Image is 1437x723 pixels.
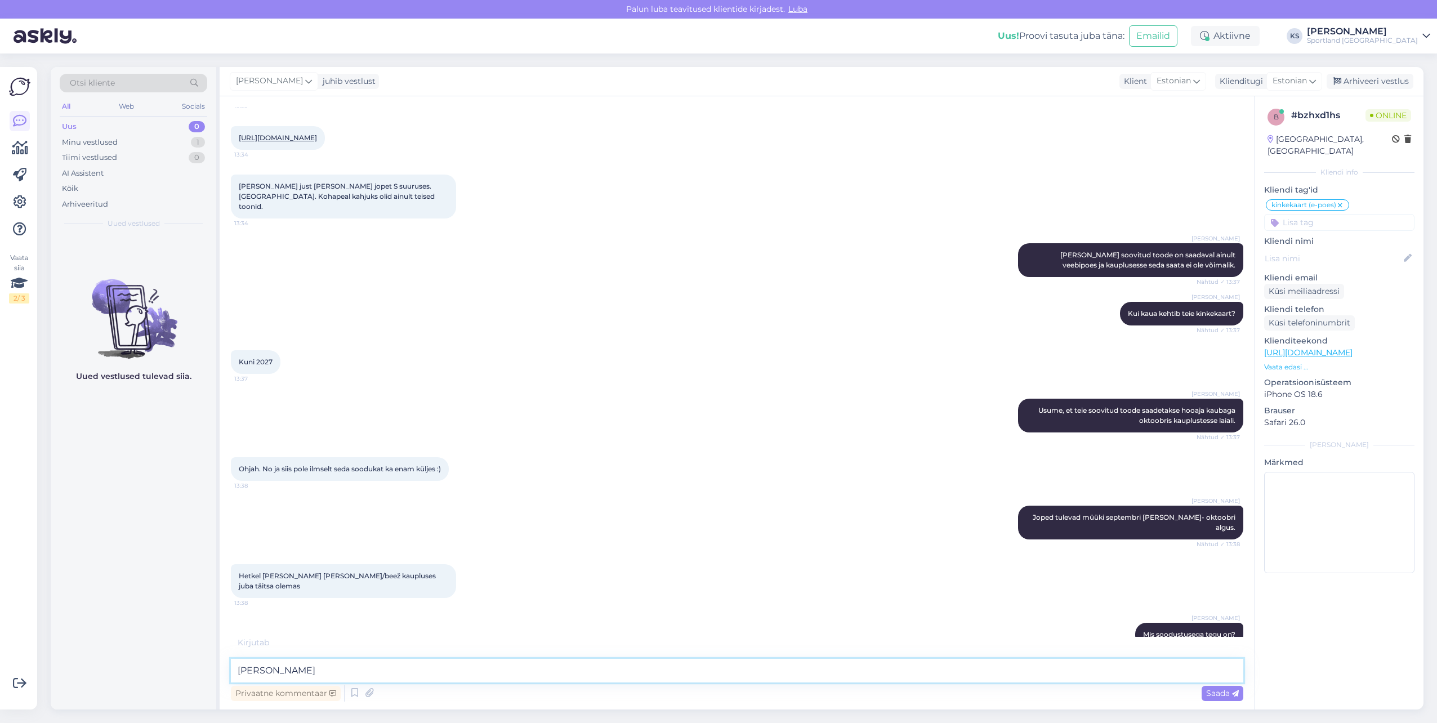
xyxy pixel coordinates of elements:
[1128,309,1235,318] span: Kui kaua kehtib teie kinkekaart?
[1143,630,1235,639] span: Mis soodustusega tegu on?
[76,371,191,382] p: Uued vestlused tulevad siia.
[62,137,118,148] div: Minu vestlused
[60,99,73,114] div: All
[62,183,78,194] div: Kõik
[1264,184,1414,196] p: Kliendi tag'id
[51,259,216,360] img: No chats
[1264,405,1414,417] p: Brauser
[1287,28,1302,44] div: KS
[1291,109,1365,122] div: # bzhxd1hs
[1264,214,1414,231] input: Lisa tag
[1206,688,1239,698] span: Saada
[1197,326,1240,334] span: Nähtud ✓ 13:37
[239,465,441,473] span: Ohjah. No ja siis pole ilmselt seda soodukat ka enam küljes :)
[1264,377,1414,389] p: Operatsioonisüsteem
[1157,75,1191,87] span: Estonian
[9,253,29,304] div: Vaata siia
[189,121,205,132] div: 0
[1264,335,1414,347] p: Klienditeekond
[234,599,276,607] span: 13:38
[239,572,438,590] span: Hetkel [PERSON_NAME] [PERSON_NAME]/beež kaupluses juba täitsa olemas
[9,76,30,97] img: Askly Logo
[1264,315,1355,331] div: Küsi telefoninumbrit
[785,4,811,14] span: Luba
[239,133,317,142] a: [URL][DOMAIN_NAME]
[180,99,207,114] div: Socials
[234,219,276,227] span: 13:34
[239,182,436,211] span: [PERSON_NAME] just [PERSON_NAME] jopet S suuruses. [GEOGRAPHIC_DATA]. Kohapeal kahjuks olid ainul...
[1129,25,1177,47] button: Emailid
[1264,417,1414,429] p: Safari 26.0
[1264,304,1414,315] p: Kliendi telefon
[234,374,276,383] span: 13:37
[9,293,29,304] div: 2 / 3
[1307,27,1430,45] a: [PERSON_NAME]Sportland [GEOGRAPHIC_DATA]
[269,637,271,648] span: .
[231,659,1243,682] textarea: [PERSON_NAME]
[234,481,276,490] span: 13:38
[1327,74,1413,89] div: Arhiveeri vestlus
[62,168,104,179] div: AI Assistent
[1191,234,1240,243] span: [PERSON_NAME]
[1264,235,1414,247] p: Kliendi nimi
[117,99,136,114] div: Web
[236,75,303,87] span: [PERSON_NAME]
[231,686,341,701] div: Privaatne kommentaar
[239,358,273,366] span: Kuni 2027
[231,637,1243,649] div: Kirjutab
[1264,167,1414,177] div: Kliendi info
[1119,75,1147,87] div: Klient
[1191,26,1260,46] div: Aktiivne
[1307,27,1418,36] div: [PERSON_NAME]
[1265,252,1402,265] input: Lisa nimi
[1264,457,1414,468] p: Märkmed
[1191,614,1240,622] span: [PERSON_NAME]
[1271,202,1336,208] span: kinkekaart (e-poes)
[62,152,117,163] div: Tiimi vestlused
[1191,390,1240,398] span: [PERSON_NAME]
[108,218,160,229] span: Uued vestlused
[1264,389,1414,400] p: iPhone OS 18.6
[1307,36,1418,45] div: Sportland [GEOGRAPHIC_DATA]
[1365,109,1411,122] span: Online
[1060,251,1237,269] span: [PERSON_NAME] soovitud toode on saadaval ainult veebipoes ja kauplusesse seda saata ei ole võimalik.
[1264,440,1414,450] div: [PERSON_NAME]
[1274,113,1279,121] span: b
[1197,540,1240,548] span: Nähtud ✓ 13:38
[1197,433,1240,441] span: Nähtud ✓ 13:37
[70,77,115,89] span: Otsi kliente
[1264,362,1414,372] p: Vaata edasi ...
[189,152,205,163] div: 0
[1273,75,1307,87] span: Estonian
[62,121,77,132] div: Uus
[318,75,376,87] div: juhib vestlust
[1264,347,1353,358] a: [URL][DOMAIN_NAME]
[1264,284,1344,299] div: Küsi meiliaadressi
[1264,272,1414,284] p: Kliendi email
[1268,133,1392,157] div: [GEOGRAPHIC_DATA], [GEOGRAPHIC_DATA]
[1197,278,1240,286] span: Nähtud ✓ 13:37
[1191,293,1240,301] span: [PERSON_NAME]
[1215,75,1263,87] div: Klienditugi
[191,137,205,148] div: 1
[998,29,1124,43] div: Proovi tasuta juba täna:
[234,150,276,159] span: 13:34
[1191,497,1240,505] span: [PERSON_NAME]
[62,199,108,210] div: Arhiveeritud
[998,30,1019,41] b: Uus!
[1038,406,1237,425] span: Usume, et teie soovitud toode saadetakse hooaja kaubaga oktoobris kauplustesse laiali.
[1033,513,1237,532] span: Joped tulevad müüki septembri [PERSON_NAME]- oktoobri algus.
